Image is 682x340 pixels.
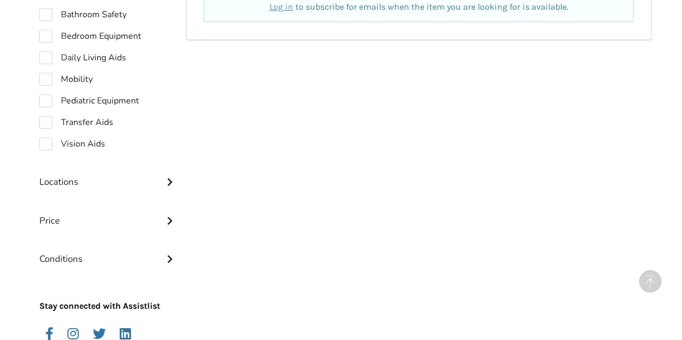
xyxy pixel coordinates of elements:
p: Stay connected with Assistlist [39,270,177,313]
div: Conditions [39,232,177,270]
label: Transfer Aids [39,116,113,129]
label: Bedroom Equipment [39,30,141,43]
label: Bathroom Safety [39,8,127,21]
a: Log in [269,2,293,12]
div: Price [39,193,177,232]
div: Locations [39,155,177,193]
label: Vision Aids [39,137,105,150]
p: to subscribe for emails when the item you are looking for is available. [217,1,621,13]
label: Daily Living Aids [39,51,126,64]
label: Mobility [39,73,93,86]
label: Pediatric Equipment [39,94,139,107]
